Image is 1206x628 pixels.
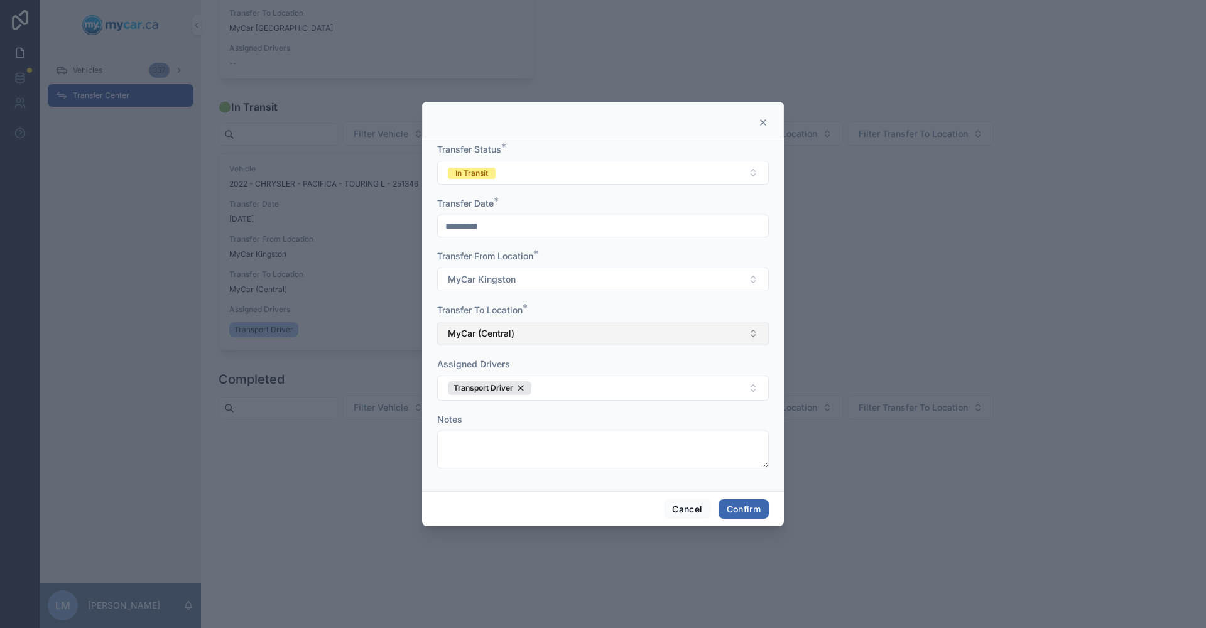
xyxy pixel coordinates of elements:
[448,381,531,395] button: Unselect 88
[455,168,488,179] div: In Transit
[437,198,494,208] span: Transfer Date
[437,376,769,401] button: Select Button
[454,383,513,393] span: Transport Driver
[437,144,501,154] span: Transfer Status
[664,499,710,519] button: Cancel
[448,327,514,340] span: MyCar (Central)
[719,499,769,519] button: Confirm
[448,273,516,286] span: MyCar Kingston
[437,161,769,185] button: Select Button
[437,359,510,369] span: Assigned Drivers
[437,268,769,291] button: Select Button
[437,414,462,425] span: Notes
[437,322,769,345] button: Select Button
[437,251,533,261] span: Transfer From Location
[437,305,523,315] span: Transfer To Location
